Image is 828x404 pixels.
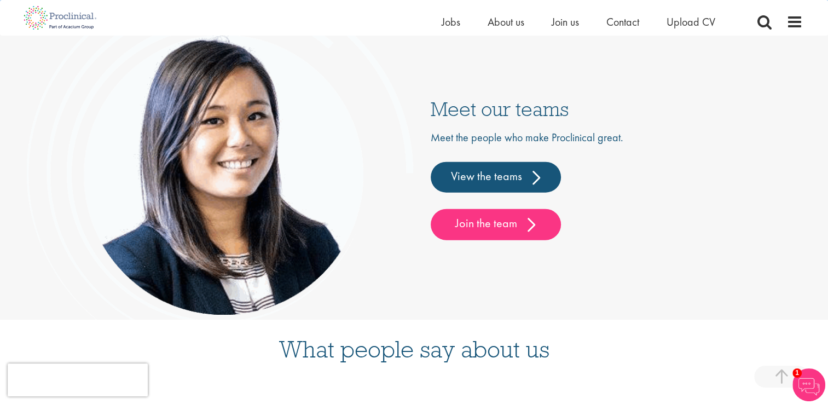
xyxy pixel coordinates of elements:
iframe: reCAPTCHA [8,363,148,396]
a: Contact [606,15,639,29]
a: Jobs [442,15,460,29]
a: View the teams [431,162,561,193]
a: Join us [552,15,579,29]
img: Chatbot [792,368,825,401]
div: Meet the people who make Proclinical great. [431,130,803,240]
span: 1 [792,368,802,378]
h3: Meet our teams [431,99,803,119]
a: About us [488,15,524,29]
a: Join the team [431,209,561,240]
a: Upload CV [667,15,715,29]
